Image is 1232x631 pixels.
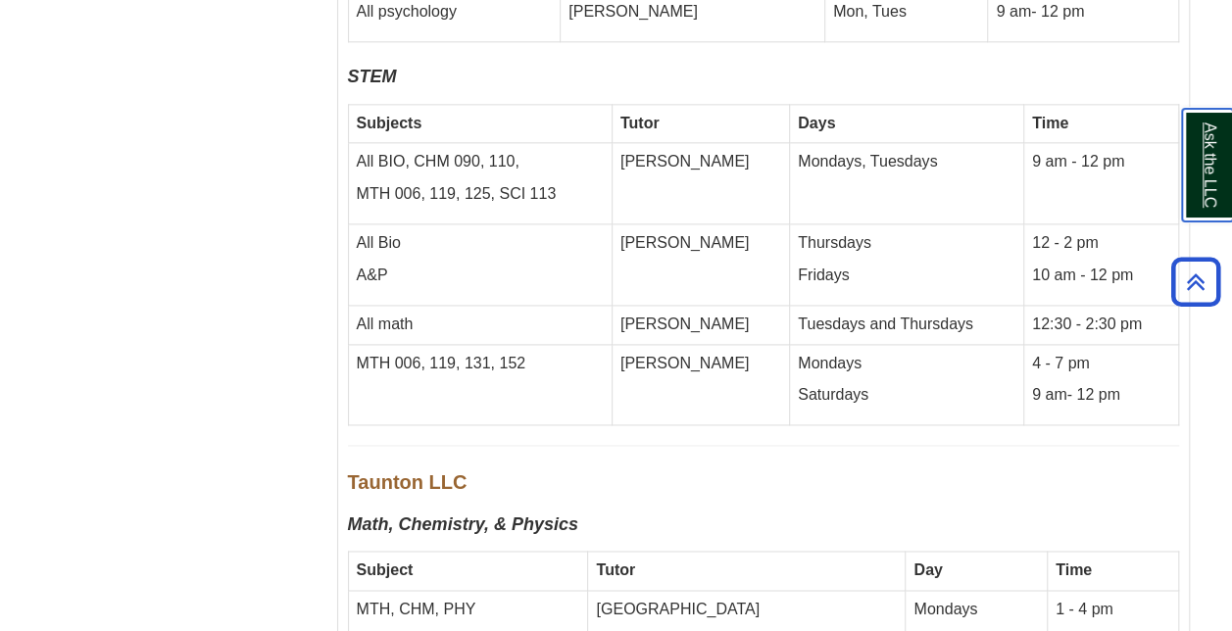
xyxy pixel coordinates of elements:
td: Tuesdays and Thursdays [790,305,1024,344]
p: 10 am - 12 pm [1032,265,1170,287]
p: All BIO, CHM 090, 110, [357,151,604,173]
strong: Tutor [596,561,635,578]
p: Mondays [798,353,1015,375]
strong: Day [913,561,942,578]
p: 9 am- 12 pm [1032,384,1170,407]
td: [PERSON_NAME] [612,143,789,224]
p: 9 am- 12 pm [996,1,1169,24]
b: Subjects [357,115,422,131]
span: Taunton LLC [348,471,468,493]
b: Math, Chemistry, & Physics [348,514,578,534]
p: A&P [357,265,604,287]
p: Saturdays [798,384,1015,407]
p: Mondays [913,599,1039,621]
b: Subject [357,561,414,578]
p: MTH, CHM, PHY [357,599,580,621]
a: Back to Top [1164,268,1227,295]
p: 4 - 7 pm [1032,353,1170,375]
p: Thursdays [798,232,1015,255]
strong: Time [1056,561,1092,578]
td: [PERSON_NAME] [612,344,789,425]
td: All math [348,305,612,344]
td: 12:30 - 2:30 pm [1023,305,1178,344]
td: Mondays, Tuesdays [790,143,1024,224]
td: MTH 006, 119, 131, 152 [348,344,612,425]
td: [PERSON_NAME] [612,305,789,344]
p: Fridays [798,265,1015,287]
strong: Days [798,115,835,131]
strong: Time [1032,115,1068,131]
p: All Bio [357,232,604,255]
td: 9 am - 12 pm [1023,143,1178,224]
p: [PERSON_NAME] [620,232,781,255]
p: 12 - 2 pm [1032,232,1170,255]
p: MTH 006, 119, 125, SCI 113 [357,183,604,206]
strong: Tutor [620,115,660,131]
i: STEM [348,67,397,86]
